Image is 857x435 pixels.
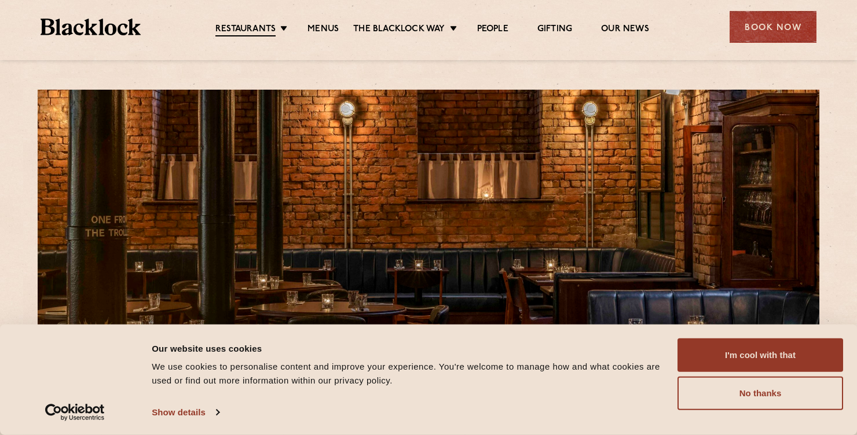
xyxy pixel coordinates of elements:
a: Gifting [537,24,572,35]
a: People [477,24,508,35]
a: Restaurants [215,24,276,36]
a: Show details [152,404,219,421]
img: BL_Textured_Logo-footer-cropped.svg [41,19,141,35]
div: Our website uses cookies [152,341,664,355]
a: Usercentrics Cookiebot - opens in a new window [24,404,126,421]
a: Menus [307,24,339,35]
a: Our News [601,24,649,35]
div: Book Now [730,11,816,43]
div: We use cookies to personalise content and improve your experience. You're welcome to manage how a... [152,360,664,388]
button: No thanks [677,377,843,410]
a: The Blacklock Way [353,24,445,35]
button: I'm cool with that [677,338,843,372]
